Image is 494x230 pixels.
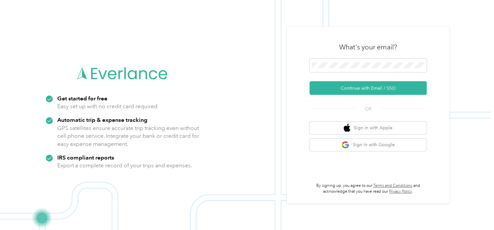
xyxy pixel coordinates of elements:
span: OR [357,106,379,112]
h3: What's your email? [339,43,397,52]
strong: Get started for free [57,95,107,102]
p: GPS satellites ensure accurate trip tracking even without cell phone service. Integrate your bank... [57,124,199,148]
img: apple logo [344,124,350,132]
strong: IRS compliant reports [57,154,114,161]
button: apple logoSign in with Apple [309,121,427,134]
a: Terms and Conditions [373,183,412,188]
a: Privacy Policy [389,189,412,194]
button: google logoSign in with Google [309,139,427,151]
img: google logo [341,141,350,149]
p: Easy set up with no credit card required [57,102,158,110]
iframe: Everlance-gr Chat Button Frame [458,194,494,230]
button: Continue with Email / SSO [309,81,427,95]
strong: Automatic trip & expense tracking [57,116,147,123]
p: Export a complete record of your trips and expenses. [57,161,192,170]
p: By signing up, you agree to our and acknowledge that you have read our . [309,183,427,194]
